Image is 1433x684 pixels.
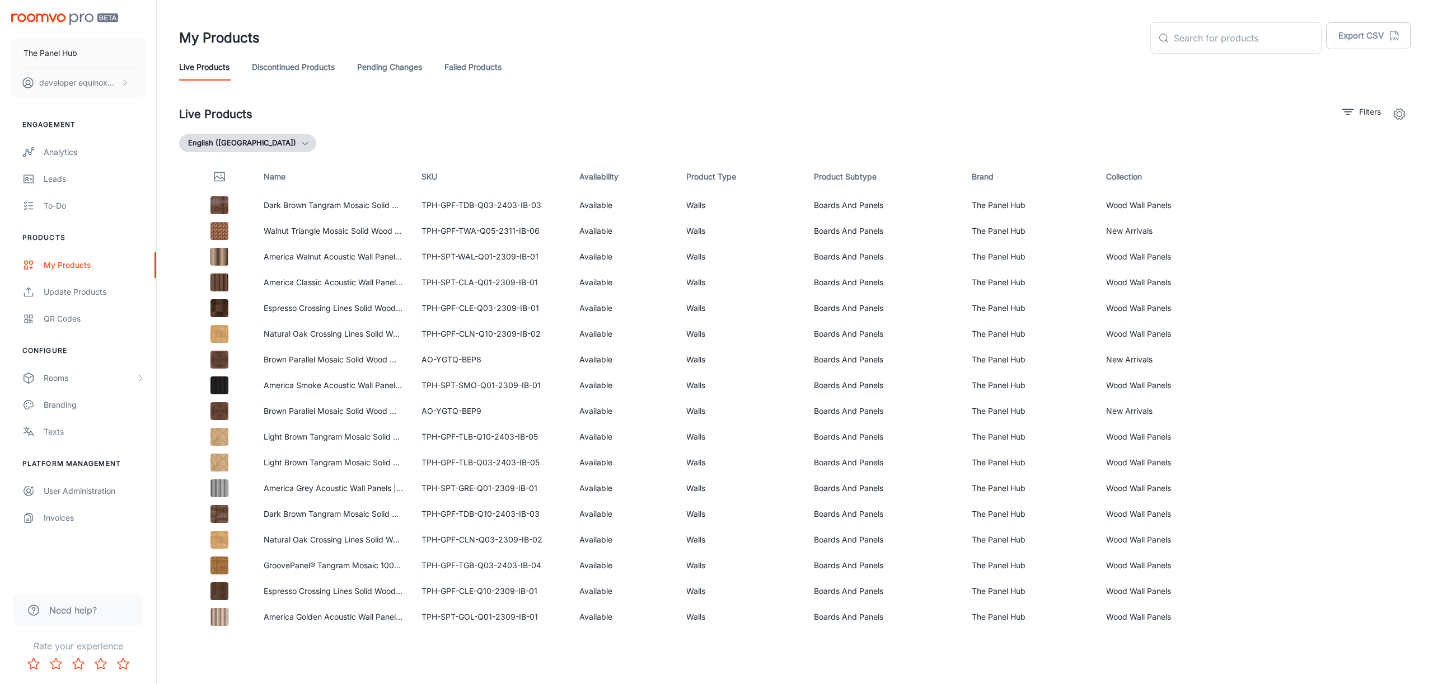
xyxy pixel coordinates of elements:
[413,450,570,475] td: TPH-GPF-TLB-Q03-2403-IB-05
[570,578,678,604] td: Available
[963,553,1097,578] td: The Panel Hub
[264,509,512,518] a: Dark Brown Tangram Mosaic Solid Wood Wall Panel | GroovePanel®
[264,200,512,210] a: Dark Brown Tangram Mosaic Solid Wood Wall Panel | GroovePanel®
[413,295,570,321] td: TPH-GPF-CLE-Q03-2309-IB-01
[413,630,570,655] td: TPH-GPF-TGB-Q10-2403-IB-04
[570,218,678,244] td: Available
[179,134,316,152] button: English ([GEOGRAPHIC_DATA])
[677,398,804,424] td: Walls
[805,527,963,553] td: Boards And Panels
[1097,192,1253,218] td: Wood Wall Panels
[1097,475,1253,501] td: Wood Wall Panels
[264,535,505,544] a: Natural Oak Crossing Lines Solid Wood Wall Panel | GroovePanel®
[677,347,804,372] td: Walls
[805,347,963,372] td: Boards And Panels
[357,54,422,81] a: Pending Changes
[570,372,678,398] td: Available
[1097,578,1253,604] td: Wood Wall Panels
[179,106,252,122] h2: Live Products
[44,259,145,271] div: My Products
[963,295,1097,321] td: The Panel Hub
[805,192,963,218] td: Boards And Panels
[805,372,963,398] td: Boards And Panels
[1097,161,1253,192] th: Collection
[413,527,570,553] td: TPH-GPF-CLN-Q03-2309-IB-02
[963,347,1097,372] td: The Panel Hub
[264,277,544,287] a: America Classic Acoustic Wall Panels | 3-Sided Wood Veneer | SoundPanel®
[255,161,413,192] th: Name
[264,483,536,493] a: America Grey Acoustic Wall Panels | 3-Sided Wood Veneer | SoundPanel®
[44,173,145,185] div: Leads
[179,54,230,81] a: Live Products
[1388,103,1411,125] button: settings
[179,28,260,48] h1: My Products
[112,653,134,675] button: Rate 5 star
[570,295,678,321] td: Available
[444,54,502,81] a: Failed Products
[264,586,494,596] a: Espresso Crossing Lines Solid Wood Wall Panel | GroovePanel®
[11,13,118,25] img: Roomvo PRO Beta
[413,161,570,192] th: SKU
[413,321,570,347] td: TPH-GPF-CLN-Q10-2309-IB-02
[805,630,963,655] td: Boards And Panels
[264,252,544,261] a: America Walnut Acoustic Wall Panels | 3-Sided Wood Veneer | SoundPanel®
[44,485,145,497] div: User Administration
[39,77,118,89] p: developer equinoxcell
[413,244,570,270] td: TPH-SPT-WAL-Q01-2309-IB-01
[677,192,804,218] td: Walls
[805,475,963,501] td: Boards And Panels
[963,372,1097,398] td: The Panel Hub
[570,244,678,270] td: Available
[677,578,804,604] td: Walls
[252,54,335,81] a: Discontinued Products
[413,501,570,527] td: TPH-GPF-TDB-Q10-2403-IB-03
[677,475,804,501] td: Walls
[264,612,544,621] a: America Golden Acoustic Wall Panels | 3-Sided Wood Veneer | SoundPanel®
[1097,270,1253,295] td: Wood Wall Panels
[413,372,570,398] td: TPH-SPT-SMO-Q01-2309-IB-01
[677,218,804,244] td: Walls
[264,457,513,467] a: Light Brown Tangram Mosaic Solid Wood Wall Panel | GroovePanel®
[805,450,963,475] td: Boards And Panels
[44,512,145,524] div: Invoices
[805,295,963,321] td: Boards And Panels
[24,47,77,59] p: The Panel Hub
[963,475,1097,501] td: The Panel Hub
[1097,398,1253,424] td: New Arrivals
[1097,218,1253,244] td: New Arrivals
[49,603,97,617] span: Need help?
[11,68,145,97] button: developer equinoxcell
[963,398,1097,424] td: The Panel Hub
[805,424,963,450] td: Boards And Panels
[677,424,804,450] td: Walls
[45,653,67,675] button: Rate 2 star
[805,218,963,244] td: Boards And Panels
[264,329,505,338] a: Natural Oak Crossing Lines Solid Wood Wall Panel | GroovePanel®
[570,398,678,424] td: Available
[963,244,1097,270] td: The Panel Hub
[963,270,1097,295] td: The Panel Hub
[805,604,963,630] td: Boards And Panels
[1097,244,1253,270] td: Wood Wall Panels
[90,653,112,675] button: Rate 4 star
[44,426,145,438] div: Texts
[44,313,145,325] div: QR Codes
[413,604,570,630] td: TPH-SPT-GOL-Q01-2309-IB-01
[22,653,45,675] button: Rate 1 star
[570,424,678,450] td: Available
[805,244,963,270] td: Boards And Panels
[677,553,804,578] td: Walls
[413,192,570,218] td: TPH-GPF-TDB-Q03-2403-IB-03
[570,501,678,527] td: Available
[67,653,90,675] button: Rate 3 star
[677,244,804,270] td: Walls
[44,200,145,212] div: To-do
[963,578,1097,604] td: The Panel Hub
[413,398,570,424] td: AO-YGTQ-BEP9
[805,161,963,192] th: Product Subtype
[677,295,804,321] td: Walls
[570,161,678,192] th: Availability
[1359,106,1381,118] p: Filters
[570,450,678,475] td: Available
[570,553,678,578] td: Available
